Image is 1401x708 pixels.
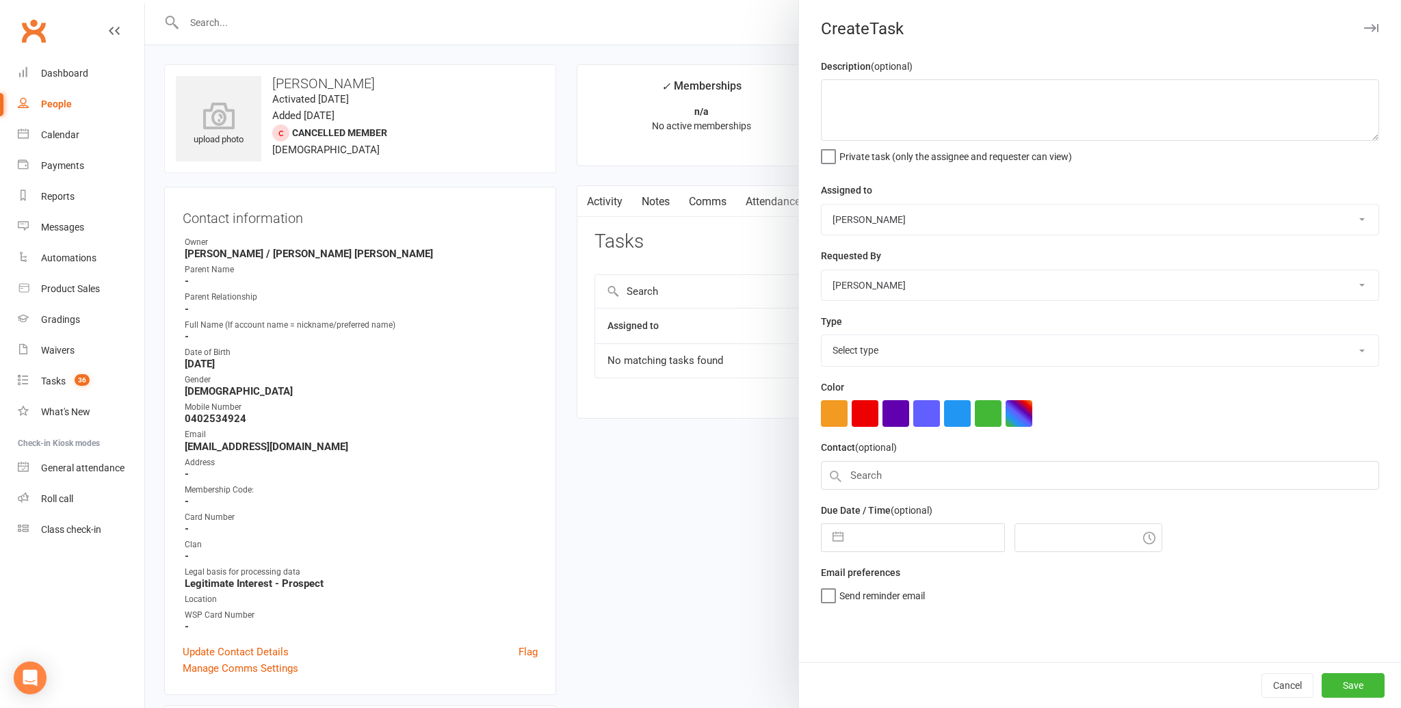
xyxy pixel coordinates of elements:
div: Messages [41,222,84,233]
div: Reports [41,191,75,202]
label: Email preferences [821,565,900,580]
a: Tasks 36 [18,366,144,397]
button: Cancel [1261,673,1313,698]
div: Waivers [41,345,75,356]
div: Roll call [41,493,73,504]
div: Class check-in [41,524,101,535]
div: General attendance [41,462,125,473]
input: Search [821,461,1379,490]
label: Description [821,59,913,74]
span: Send reminder email [839,586,925,601]
a: Clubworx [16,14,51,48]
a: Automations [18,243,144,274]
a: People [18,89,144,120]
label: Assigned to [821,183,872,198]
label: Color [821,380,844,395]
a: Waivers [18,335,144,366]
span: Private task (only the assignee and requester can view) [839,146,1072,162]
div: People [41,99,72,109]
div: Automations [41,252,96,263]
a: What's New [18,397,144,428]
a: Gradings [18,304,144,335]
div: Calendar [41,129,79,140]
a: Reports [18,181,144,212]
div: What's New [41,406,90,417]
a: Class kiosk mode [18,514,144,545]
a: Roll call [18,484,144,514]
div: Open Intercom Messenger [14,661,47,694]
label: Due Date / Time [821,503,932,518]
div: Tasks [41,376,66,386]
label: Contact [821,440,897,455]
a: Dashboard [18,58,144,89]
button: Save [1322,673,1385,698]
small: (optional) [891,505,932,516]
a: Payments [18,150,144,181]
small: (optional) [871,61,913,72]
a: Calendar [18,120,144,150]
a: Messages [18,212,144,243]
div: Product Sales [41,283,100,294]
label: Type [821,314,842,329]
div: Gradings [41,314,80,325]
a: Product Sales [18,274,144,304]
span: 36 [75,374,90,386]
div: Create Task [799,19,1401,38]
div: Payments [41,160,84,171]
small: (optional) [855,442,897,453]
label: Requested By [821,248,881,263]
a: General attendance kiosk mode [18,453,144,484]
div: Dashboard [41,68,88,79]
